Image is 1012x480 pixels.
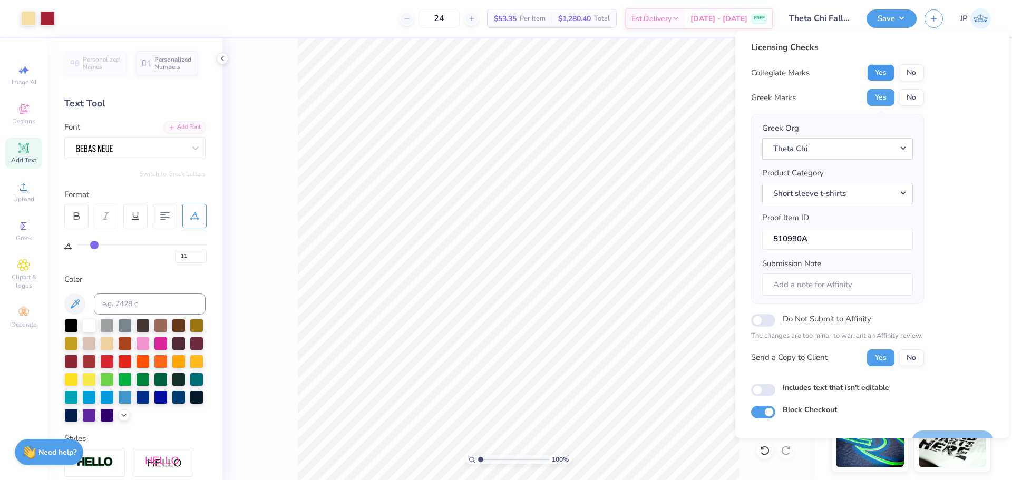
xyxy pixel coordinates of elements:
[899,64,924,81] button: No
[751,67,810,79] div: Collegiate Marks
[12,117,35,125] span: Designs
[867,9,917,28] button: Save
[762,258,821,270] label: Submission Note
[520,13,546,24] span: Per Item
[154,56,192,71] span: Personalized Numbers
[781,8,859,29] input: Untitled Design
[751,351,828,364] div: Send a Copy to Client
[762,138,913,160] button: Theta Chi
[12,78,36,86] span: Image AI
[762,183,913,204] button: Short sleeve t-shirts
[11,156,36,164] span: Add Text
[867,64,894,81] button: Yes
[762,212,809,224] label: Proof Item ID
[494,13,517,24] span: $53.35
[552,455,569,464] span: 100 %
[13,195,34,203] span: Upload
[762,122,799,134] label: Greek Org
[754,15,765,22] span: FREE
[919,415,987,467] img: Water based Ink
[783,312,871,326] label: Do Not Submit to Affinity
[762,167,824,179] label: Product Category
[960,13,968,25] span: JP
[419,9,460,28] input: – –
[899,349,924,366] button: No
[690,13,747,24] span: [DATE] - [DATE]
[5,273,42,290] span: Clipart & logos
[64,121,80,133] label: Font
[751,331,924,341] p: The changes are too minor to warrant an Affinity review.
[751,41,924,54] div: Licensing Checks
[64,96,206,111] div: Text Tool
[83,56,120,71] span: Personalized Names
[38,447,76,457] strong: Need help?
[164,121,206,133] div: Add Font
[64,189,207,201] div: Format
[64,433,206,445] div: Styles
[16,234,32,242] span: Greek
[11,320,36,329] span: Decorate
[762,273,913,296] input: Add a note for Affinity
[140,170,206,178] button: Switch to Greek Letters
[751,92,796,104] div: Greek Marks
[867,89,894,106] button: Yes
[960,8,991,29] a: JP
[94,293,206,315] input: e.g. 7428 c
[631,13,672,24] span: Est. Delivery
[783,404,837,415] label: Block Checkout
[76,456,113,468] img: Stroke
[970,8,991,29] img: John Paul Torres
[64,273,206,286] div: Color
[145,456,182,469] img: Shadow
[899,89,924,106] button: No
[836,415,904,467] img: Glow in the Dark Ink
[558,13,591,24] span: $1,280.40
[594,13,610,24] span: Total
[783,382,889,393] label: Includes text that isn't editable
[867,349,894,366] button: Yes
